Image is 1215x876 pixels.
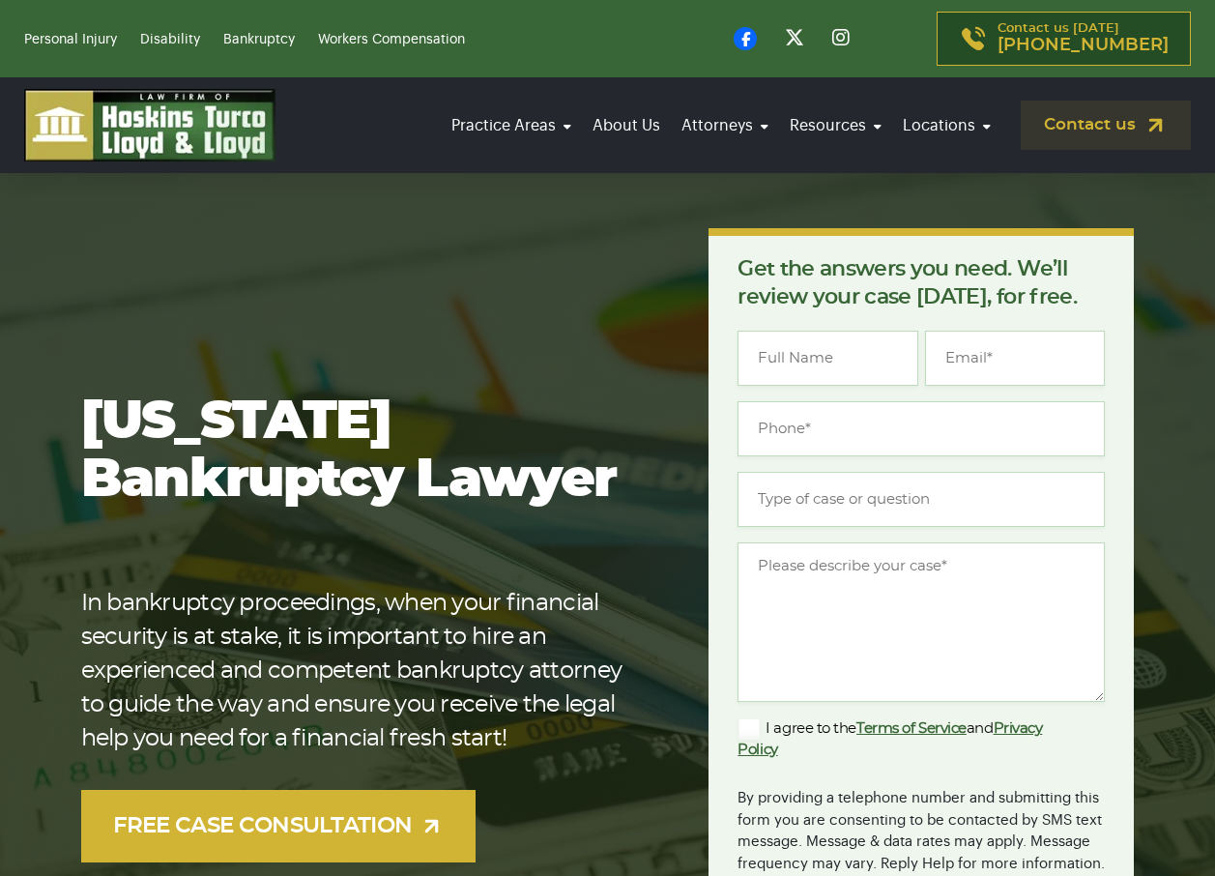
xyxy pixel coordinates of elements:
a: Attorneys [676,99,774,153]
a: Bankruptcy [223,33,295,46]
a: Locations [897,99,997,153]
a: FREE CASE CONSULTATION [81,790,477,862]
a: Terms of Service [856,721,967,736]
a: Workers Compensation [318,33,465,46]
input: Full Name [738,331,917,386]
a: Personal Injury [24,33,117,46]
p: Get the answers you need. We’ll review your case [DATE], for free. [738,255,1105,311]
a: About Us [587,99,666,153]
p: Contact us [DATE] [998,22,1169,55]
a: Practice Areas [446,99,577,153]
a: Resources [784,99,887,153]
span: [PHONE_NUMBER] [998,36,1169,55]
img: arrow-up-right-light.svg [419,814,444,838]
input: Phone* [738,401,1105,456]
label: I agree to the and [738,717,1074,760]
h1: [US_STATE] Bankruptcy Lawyer [81,394,648,510]
input: Email* [925,331,1105,386]
input: Type of case or question [738,472,1105,527]
a: Contact us [1021,101,1191,150]
p: In bankruptcy proceedings, when your financial security is at stake, it is important to hire an e... [81,587,648,756]
img: logo [24,89,275,161]
a: Disability [140,33,200,46]
a: Contact us [DATE][PHONE_NUMBER] [937,12,1191,66]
